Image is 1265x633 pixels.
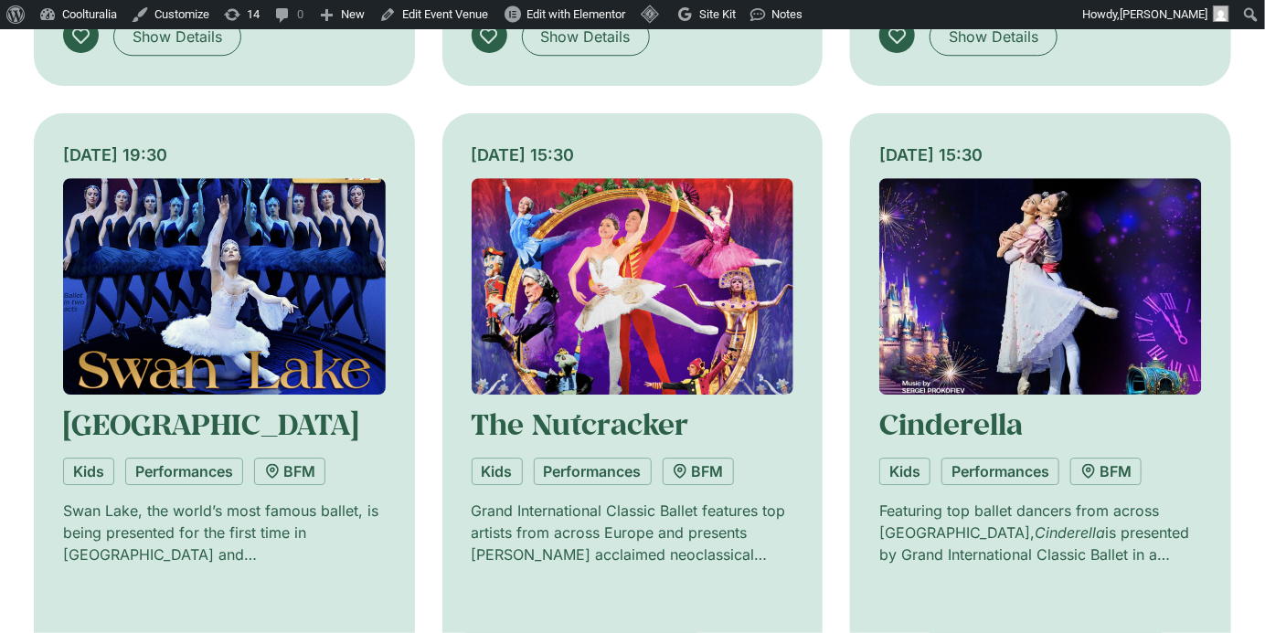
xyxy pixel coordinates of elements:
[879,405,1023,443] a: Cinderella
[941,458,1059,485] a: Performances
[534,458,652,485] a: Performances
[699,7,736,21] span: Site Kit
[113,17,241,56] a: Show Details
[1120,7,1207,21] span: [PERSON_NAME]
[1035,523,1105,542] em: Cinderella
[63,142,386,167] div: [DATE] 19:30
[254,458,325,485] a: BFM
[879,500,1202,565] p: Featuring top ballet dancers from across [GEOGRAPHIC_DATA], is presented by Grand International C...
[663,458,734,485] a: BFM
[879,458,930,485] a: Kids
[63,500,386,565] p: Swan Lake, the world’s most famous ballet, is being presented for the first time in [GEOGRAPHIC_D...
[879,142,1202,167] div: [DATE] 15:30
[472,142,794,167] div: [DATE] 15:30
[526,7,625,21] span: Edit with Elementor
[472,405,689,443] a: The Nutcracker
[930,17,1058,56] a: Show Details
[63,405,358,443] a: [GEOGRAPHIC_DATA]
[522,17,650,56] a: Show Details
[1070,458,1142,485] a: BFM
[125,458,243,485] a: Performances
[63,458,114,485] a: Kids
[541,26,631,47] span: Show Details
[949,26,1038,47] span: Show Details
[472,458,523,485] a: Kids
[472,500,794,565] p: Grand International Classic Ballet features top artists from across Europe and presents [PERSON_N...
[133,26,222,47] span: Show Details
